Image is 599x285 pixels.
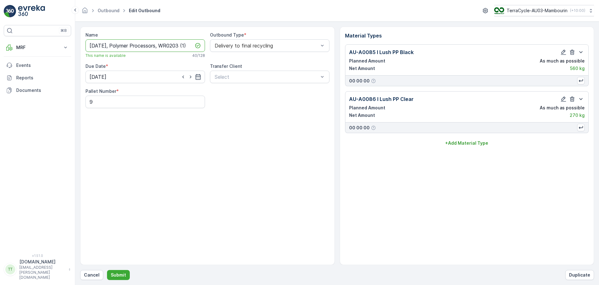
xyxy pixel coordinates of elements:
[107,270,130,280] button: Submit
[84,272,100,278] p: Cancel
[570,8,585,13] p: ( +10:00 )
[16,62,69,68] p: Events
[570,65,585,72] p: 560 kg
[349,105,385,111] p: Planned Amount
[349,95,414,103] p: AU-A0086 I Lush PP Clear
[540,58,585,64] p: As much as possible
[569,272,590,278] p: Duplicate
[4,259,71,280] button: TT[DOMAIN_NAME][EMAIL_ADDRESS][PERSON_NAME][DOMAIN_NAME]
[215,73,319,81] p: Select
[81,9,88,15] a: Homepage
[349,125,370,131] p: 00 00 00
[210,32,244,37] label: Outbound Type
[61,28,67,33] p: ⌘B
[349,65,375,72] p: Net Amount
[5,264,15,274] div: TT
[540,105,585,111] p: As much as possible
[98,8,119,13] a: Outbound
[4,41,71,54] button: MRF
[85,32,98,37] label: Name
[570,112,585,118] p: 270 kg
[16,44,59,51] p: MRF
[4,59,71,72] a: Events
[19,259,66,265] p: [DOMAIN_NAME]
[85,88,116,94] label: Pallet Number
[349,78,370,84] p: 00 00 00
[349,48,414,56] p: AU-A0085 I Lush PP Black
[349,112,375,118] p: Net Amount
[371,125,376,130] div: Help Tooltip Icon
[16,75,69,81] p: Reports
[445,140,488,146] p: + Add Material Type
[4,84,71,97] a: Documents
[349,58,385,64] p: Planned Amount
[16,87,69,93] p: Documents
[494,7,504,14] img: image_D6FFc8H.png
[565,270,594,280] button: Duplicate
[85,63,106,69] label: Due Date
[4,72,71,84] a: Reports
[4,5,16,17] img: logo
[111,272,126,278] p: Submit
[345,32,589,39] p: Material Types
[371,78,376,83] div: Help Tooltip Icon
[85,53,126,58] span: This name is available
[80,270,103,280] button: Cancel
[128,7,162,14] span: Edit Outbound
[4,254,71,257] span: v 1.51.0
[345,138,589,148] button: +Add Material Type
[192,53,205,58] p: 40 / 128
[19,265,66,280] p: [EMAIL_ADDRESS][PERSON_NAME][DOMAIN_NAME]
[85,71,205,83] input: dd/mm/yyyy
[507,7,567,14] p: TerraCycle-AU03-Mambourin
[210,63,242,69] label: Transfer Client
[494,5,594,16] button: TerraCycle-AU03-Mambourin(+10:00)
[18,5,45,17] img: logo_light-DOdMpM7g.png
